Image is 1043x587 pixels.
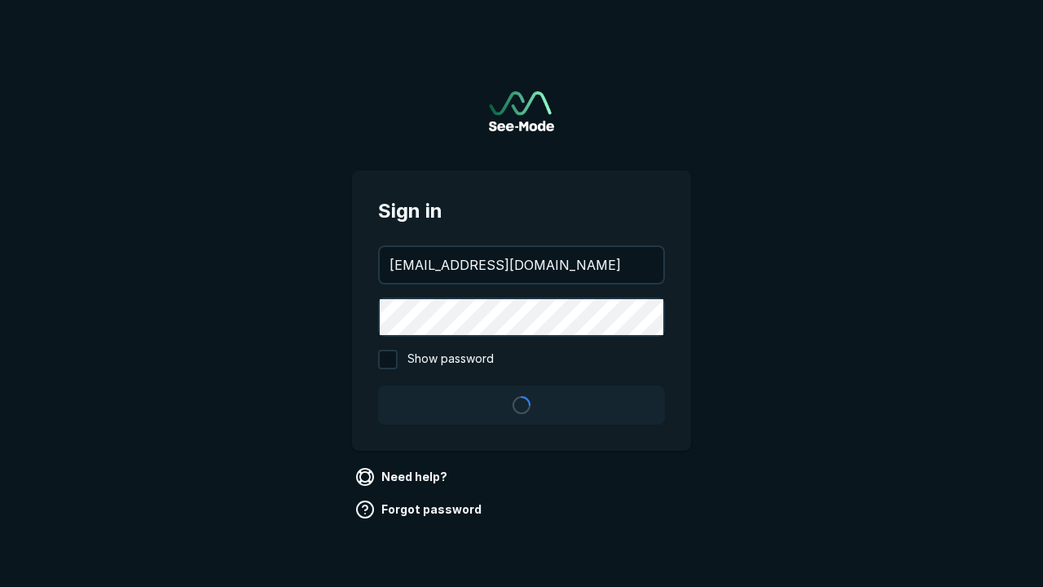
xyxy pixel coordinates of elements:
span: Show password [407,350,494,369]
a: Go to sign in [489,91,554,131]
a: Forgot password [352,497,488,523]
img: See-Mode Logo [489,91,554,131]
input: your@email.com [380,247,663,283]
span: Sign in [378,196,665,226]
a: Need help? [352,464,454,490]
